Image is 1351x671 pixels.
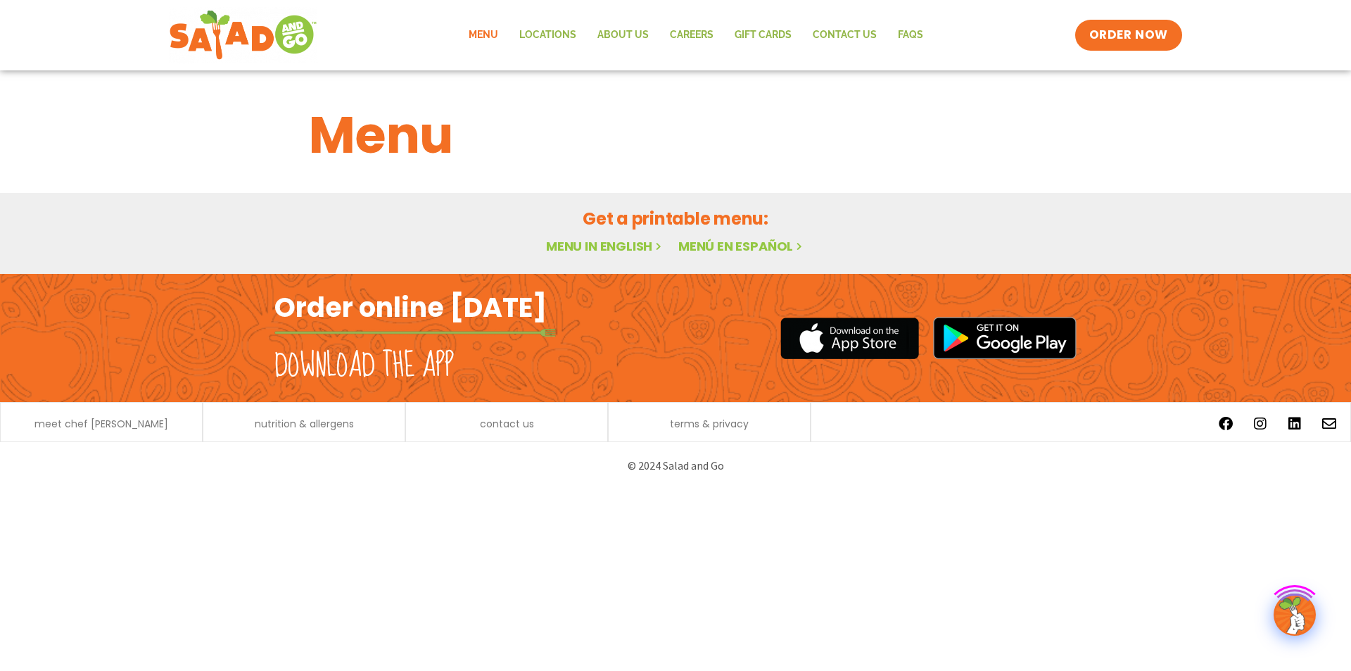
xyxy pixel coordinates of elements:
a: Menú en español [678,237,805,255]
h1: Menu [309,97,1042,173]
a: ORDER NOW [1075,20,1182,51]
h2: Get a printable menu: [309,206,1042,231]
a: Menu [458,19,509,51]
span: ORDER NOW [1089,27,1168,44]
a: nutrition & allergens [255,419,354,429]
a: About Us [587,19,659,51]
img: fork [274,329,556,337]
img: new-SAG-logo-768×292 [169,7,317,63]
a: GIFT CARDS [724,19,802,51]
a: FAQs [887,19,934,51]
nav: Menu [458,19,934,51]
a: Locations [509,19,587,51]
img: google_play [933,317,1077,359]
a: Careers [659,19,724,51]
a: Contact Us [802,19,887,51]
a: terms & privacy [670,419,749,429]
img: appstore [780,315,919,361]
h2: Download the app [274,346,454,386]
a: Menu in English [546,237,664,255]
h2: Order online [DATE] [274,290,547,325]
p: © 2024 Salad and Go [281,456,1070,475]
a: meet chef [PERSON_NAME] [34,419,168,429]
a: contact us [480,419,534,429]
